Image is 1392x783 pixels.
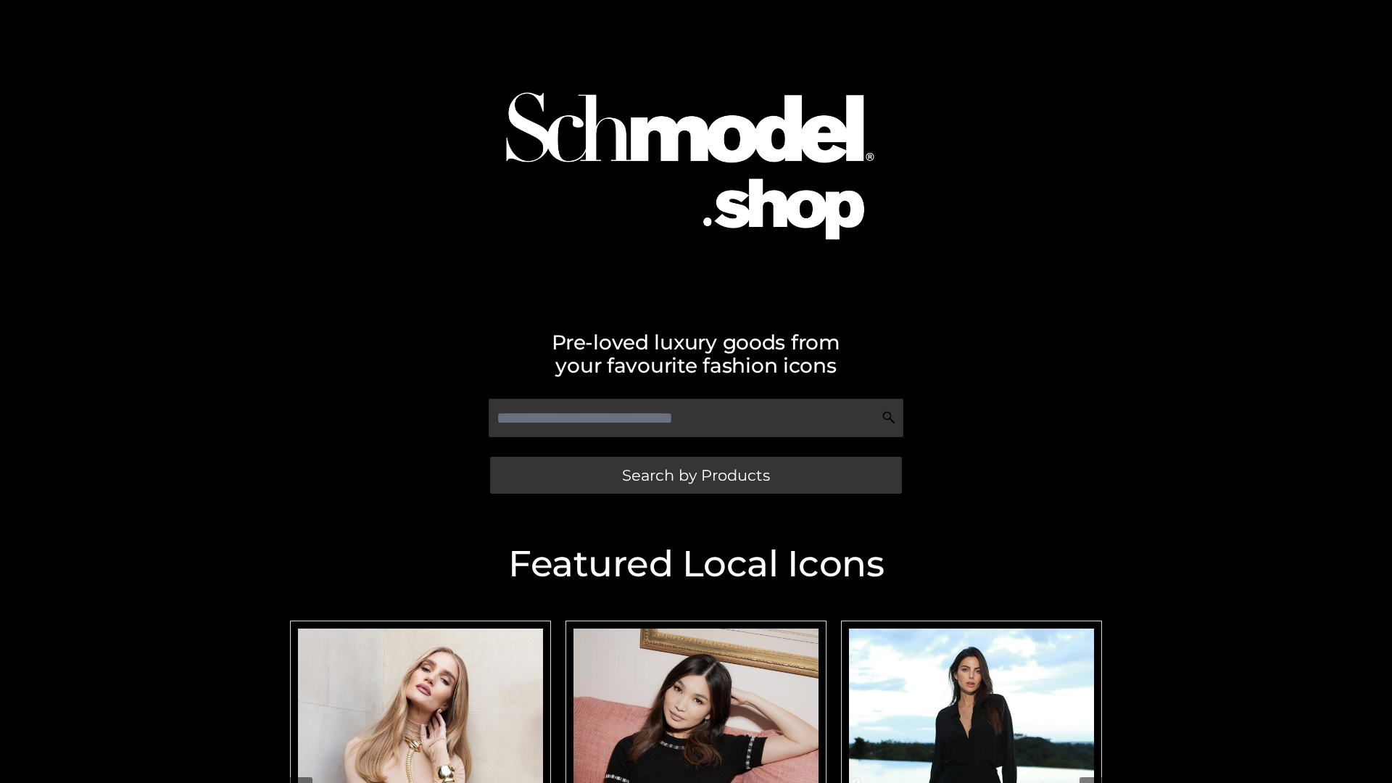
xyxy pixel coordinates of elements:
h2: Pre-loved luxury goods from your favourite fashion icons [283,331,1109,377]
img: Search Icon [882,410,896,425]
a: Search by Products [490,457,902,494]
h2: Featured Local Icons​ [283,546,1109,582]
span: Search by Products [622,468,770,483]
